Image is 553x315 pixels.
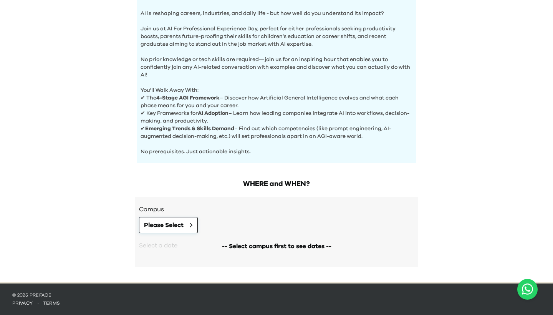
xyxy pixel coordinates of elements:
p: You'll Walk Away With: [141,79,412,94]
p: ✔ – Find out which competencies (like prompt engineering, AI-augmented decision-making, etc.) wil... [141,125,412,140]
p: ✔ The – Discover how Artificial General Intelligence evolves and what each phase means for you an... [141,94,412,109]
p: No prerequisites. Just actionable insights. [141,140,412,156]
h3: Campus [139,205,414,214]
span: · [33,301,43,305]
b: 4-Stage AGI Framework [156,95,220,101]
button: Please Select [139,217,198,233]
p: ✔ Key Frameworks for – Learn how leading companies integrate AI into workflows, decision-making, ... [141,109,412,125]
a: Chat with us on WhatsApp [517,279,538,300]
p: AI is reshaping careers, industries, and daily life - but how well do you understand its impact? [141,10,412,17]
p: Join us at AI For Professional Experience Day, perfect for either professionals seeking productiv... [141,17,412,48]
h2: WHERE and WHEN? [135,179,418,189]
p: © 2025 Preface [12,292,541,298]
span: -- Select campus first to see dates -- [222,242,331,251]
span: Please Select [144,220,184,230]
b: Emerging Trends & Skills Demand [145,126,234,131]
a: terms [43,301,60,305]
b: AI Adoption [198,111,228,116]
a: privacy [12,301,33,305]
button: Open WhatsApp chat [517,279,538,300]
p: No prior knowledge or tech skills are required—join us for an inspiring hour that enables you to ... [141,48,412,79]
